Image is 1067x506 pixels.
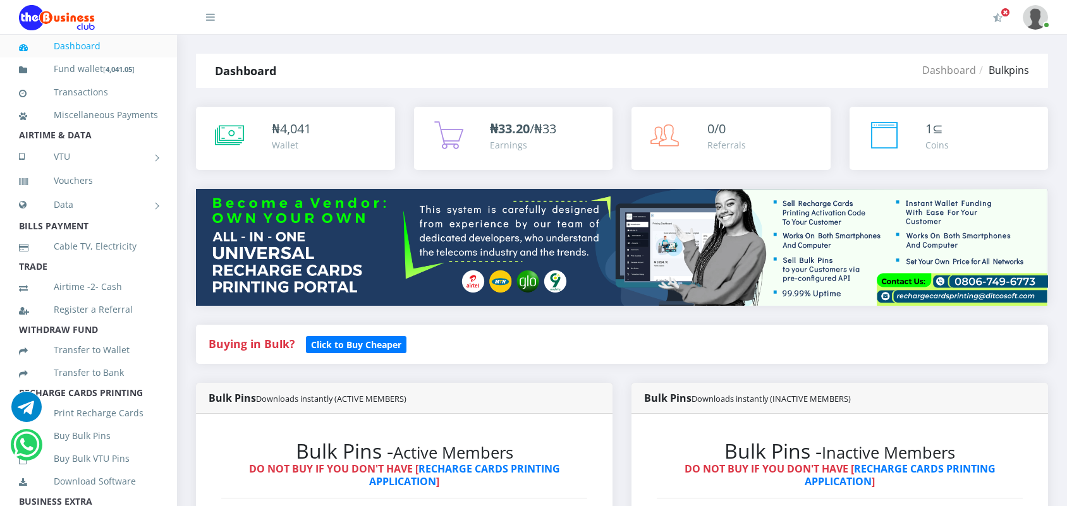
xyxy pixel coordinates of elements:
[19,295,158,324] a: Register a Referral
[707,138,746,152] div: Referrals
[490,120,530,137] b: ₦33.20
[369,462,560,488] a: RECHARGE CARDS PRINTING APPLICATION
[19,272,158,301] a: Airtime -2- Cash
[103,64,135,74] small: [ ]
[644,391,851,405] strong: Bulk Pins
[19,5,95,30] img: Logo
[311,339,401,351] b: Click to Buy Cheaper
[196,107,395,170] a: ₦4,041 Wallet
[221,439,587,463] h2: Bulk Pins -
[19,141,158,172] a: VTU
[925,119,949,138] div: ⊆
[106,64,132,74] b: 4,041.05
[19,189,158,220] a: Data
[306,336,406,351] a: Click to Buy Cheaper
[19,444,158,473] a: Buy Bulk VTU Pins
[280,120,311,137] span: 4,041
[19,232,158,261] a: Cable TV, Electricity
[1023,5,1048,30] img: User
[976,63,1029,78] li: Bulkpins
[209,336,295,351] strong: Buying in Bulk?
[685,462,996,488] strong: DO NOT BUY IF YOU DON'T HAVE [ ]
[490,120,556,137] span: /₦33
[631,107,831,170] a: 0/0 Referrals
[13,439,39,460] a: Chat for support
[256,393,406,404] small: Downloads instantly (ACTIVE MEMBERS)
[19,100,158,130] a: Miscellaneous Payments
[692,393,851,404] small: Downloads instantly (INACTIVE MEMBERS)
[925,120,932,137] span: 1
[215,63,276,78] strong: Dashboard
[19,54,158,84] a: Fund wallet[4,041.05]
[393,442,513,464] small: Active Members
[707,120,726,137] span: 0/0
[922,63,976,77] a: Dashboard
[196,189,1048,306] img: multitenant_rcp.png
[19,335,158,364] a: Transfer to Wallet
[19,78,158,107] a: Transactions
[19,166,158,195] a: Vouchers
[414,107,613,170] a: ₦33.20/₦33 Earnings
[805,462,996,488] a: RECHARGE CARDS PRINTING APPLICATION
[19,358,158,387] a: Transfer to Bank
[925,138,949,152] div: Coins
[272,119,311,138] div: ₦
[657,439,1023,463] h2: Bulk Pins -
[19,399,158,428] a: Print Recharge Cards
[822,442,955,464] small: Inactive Members
[209,391,406,405] strong: Bulk Pins
[1001,8,1010,17] span: Activate Your Membership
[272,138,311,152] div: Wallet
[993,13,1003,23] i: Activate Your Membership
[490,138,556,152] div: Earnings
[249,462,560,488] strong: DO NOT BUY IF YOU DON'T HAVE [ ]
[19,421,158,450] a: Buy Bulk Pins
[11,401,42,422] a: Chat for support
[19,32,158,61] a: Dashboard
[19,467,158,496] a: Download Software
